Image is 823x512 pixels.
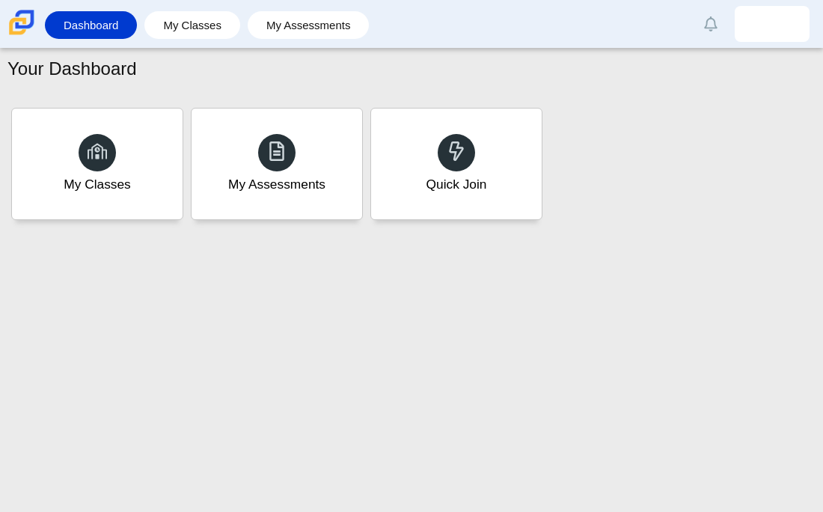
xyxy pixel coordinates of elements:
[152,11,233,39] a: My Classes
[735,6,810,42] a: edgar.hernandezcol.ERq8Hp
[694,7,727,40] a: Alerts
[11,108,183,220] a: My Classes
[426,175,487,194] div: Quick Join
[228,175,325,194] div: My Assessments
[255,11,362,39] a: My Assessments
[760,12,784,36] img: edgar.hernandezcol.ERq8Hp
[64,175,131,194] div: My Classes
[191,108,363,220] a: My Assessments
[6,28,37,40] a: Carmen School of Science & Technology
[6,7,37,38] img: Carmen School of Science & Technology
[370,108,542,220] a: Quick Join
[52,11,129,39] a: Dashboard
[7,56,137,82] h1: Your Dashboard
